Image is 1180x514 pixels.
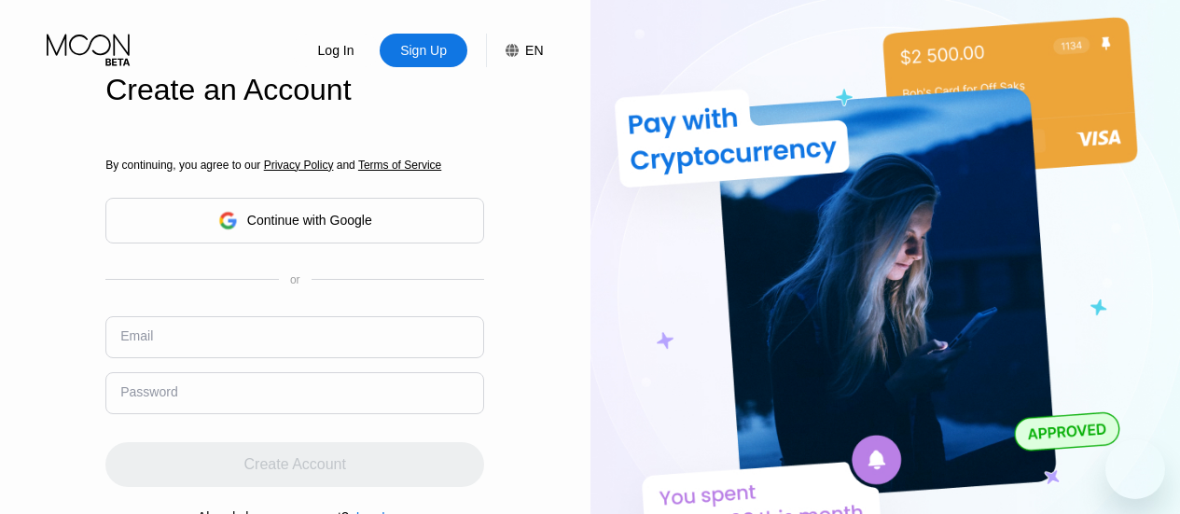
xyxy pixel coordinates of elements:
[105,159,484,172] div: By continuing, you agree to our
[247,213,372,228] div: Continue with Google
[105,73,484,107] div: Create an Account
[120,328,153,343] div: Email
[358,159,441,172] span: Terms of Service
[333,159,358,172] span: and
[380,34,467,67] div: Sign Up
[120,384,177,399] div: Password
[398,41,449,60] div: Sign Up
[264,159,334,172] span: Privacy Policy
[316,41,356,60] div: Log In
[525,43,543,58] div: EN
[105,198,484,243] div: Continue with Google
[290,273,300,286] div: or
[1105,439,1165,499] iframe: Button to launch messaging window
[292,34,380,67] div: Log In
[486,34,543,67] div: EN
